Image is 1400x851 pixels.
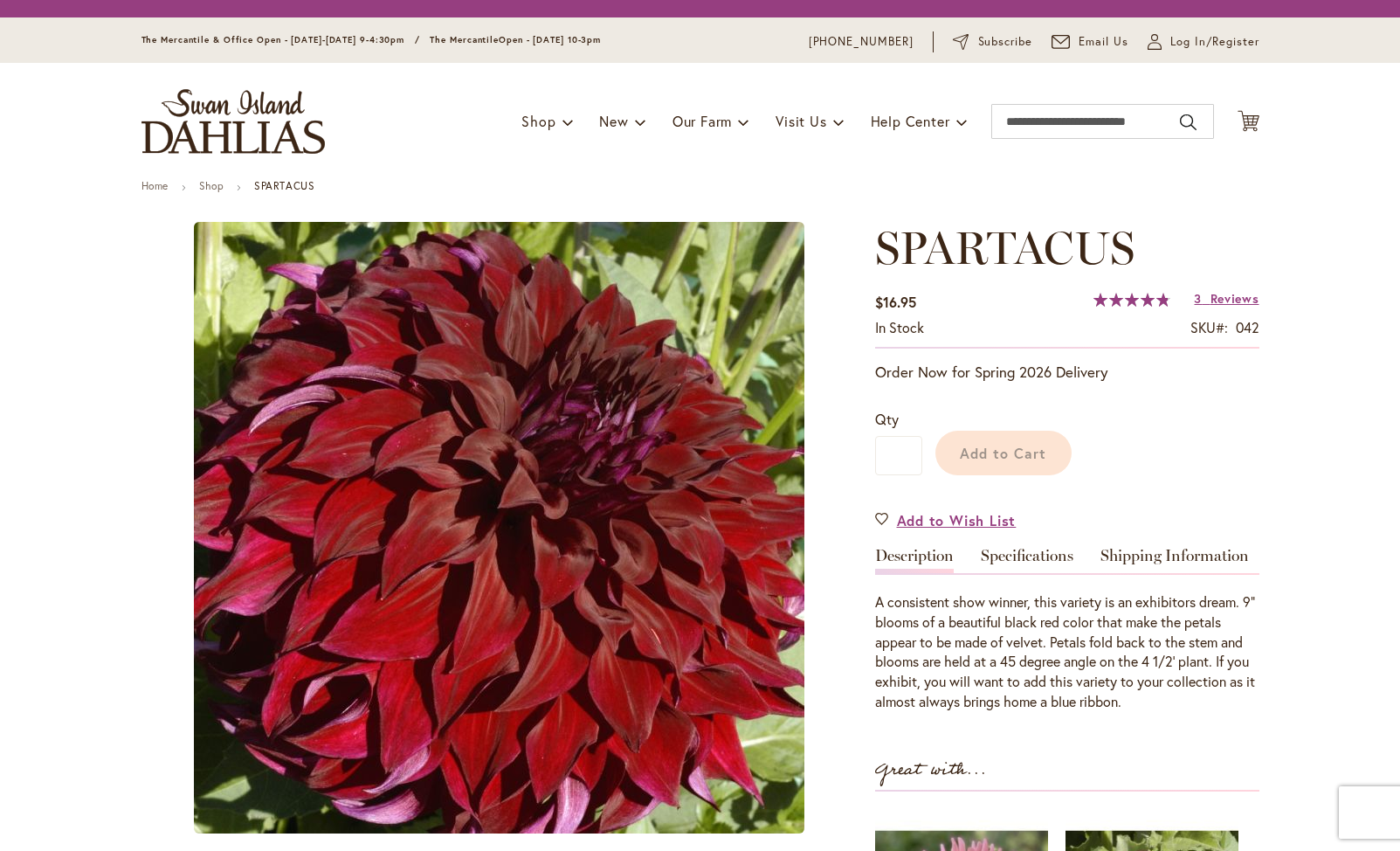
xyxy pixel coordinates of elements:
a: Log In/Register [1148,33,1259,51]
a: Add to Wish List [875,510,1017,530]
span: New [599,112,628,130]
span: Log In/Register [1170,33,1259,51]
span: Reviews [1210,290,1259,307]
span: $16.95 [875,293,916,311]
span: Our Farm [672,112,732,130]
span: SPARTACUS [875,220,1134,275]
span: Qty [875,410,899,428]
span: 3 [1194,290,1202,307]
span: Add to Wish List [897,510,1017,530]
span: Open - [DATE] 10-3pm [499,34,601,45]
strong: SPARTACUS [254,179,314,192]
a: 3 Reviews [1194,290,1259,307]
span: Subscribe [978,33,1033,51]
a: [PHONE_NUMBER] [809,33,914,51]
div: 042 [1236,318,1259,338]
div: Detailed Product Info [875,548,1259,712]
a: Email Us [1052,33,1128,51]
a: Description [875,548,954,573]
span: Help Center [871,112,950,130]
span: Shop [521,112,555,130]
span: Email Us [1079,33,1128,51]
a: Specifications [981,548,1073,573]
a: Shop [199,179,224,192]
a: Home [141,179,169,192]
div: 96% [1093,293,1170,307]
p: Order Now for Spring 2026 Delivery [875,362,1259,383]
img: main product photo [194,222,804,834]
a: Subscribe [953,33,1032,51]
span: Visit Us [776,112,826,130]
div: Availability [875,318,924,338]
a: Shipping Information [1100,548,1249,573]
strong: SKU [1190,318,1228,336]
div: A consistent show winner, this variety is an exhibitors dream. 9" blooms of a beautiful black red... [875,592,1259,712]
span: The Mercantile & Office Open - [DATE]-[DATE] 9-4:30pm / The Mercantile [141,34,500,45]
strong: Great with... [875,756,987,785]
span: In stock [875,318,924,336]
a: store logo [141,89,325,154]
